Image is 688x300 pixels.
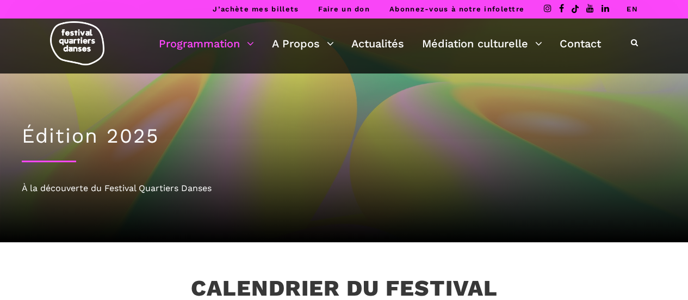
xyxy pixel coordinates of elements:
a: Faire un don [318,5,370,13]
a: Abonnez-vous à notre infolettre [389,5,524,13]
a: Programmation [159,34,254,53]
a: EN [627,5,638,13]
img: logo-fqd-med [50,21,104,65]
div: À la découverte du Festival Quartiers Danses [22,181,666,195]
h1: Édition 2025 [22,124,666,148]
a: J’achète mes billets [213,5,299,13]
a: Actualités [351,34,404,53]
a: A Propos [272,34,334,53]
a: Médiation culturelle [422,34,542,53]
a: Contact [560,34,601,53]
